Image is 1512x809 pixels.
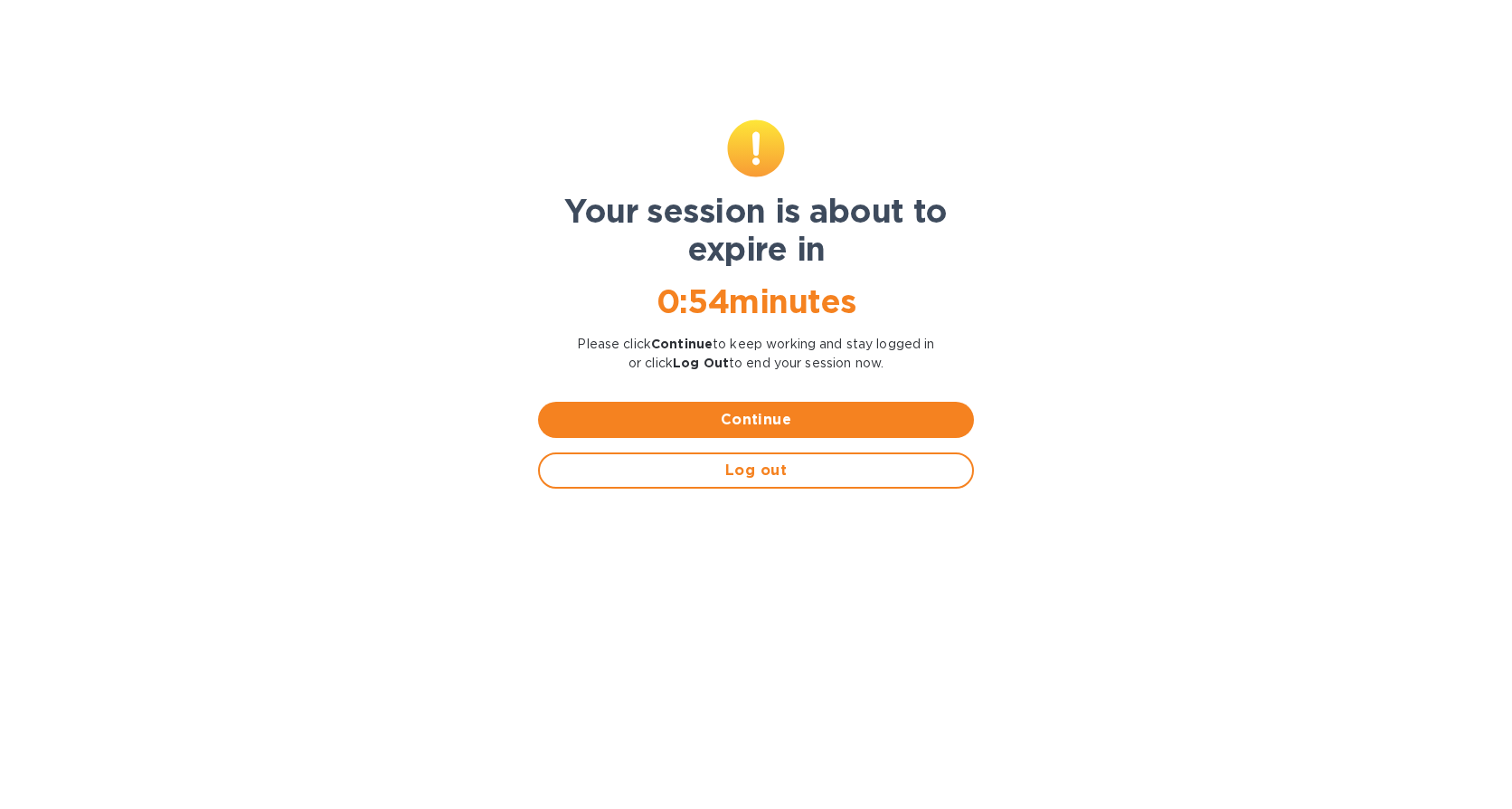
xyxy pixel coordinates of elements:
[538,402,974,438] button: Continue
[673,356,729,370] b: Log Out
[553,409,959,431] span: Continue
[554,460,958,481] span: Log out
[651,337,713,351] b: Continue
[538,335,974,373] p: Please click to keep working and stay logged in or click to end your session now.
[538,282,974,320] h1: 0 : 54 minutes
[538,452,974,489] button: Log out
[538,192,974,268] h1: Your session is about to expire in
